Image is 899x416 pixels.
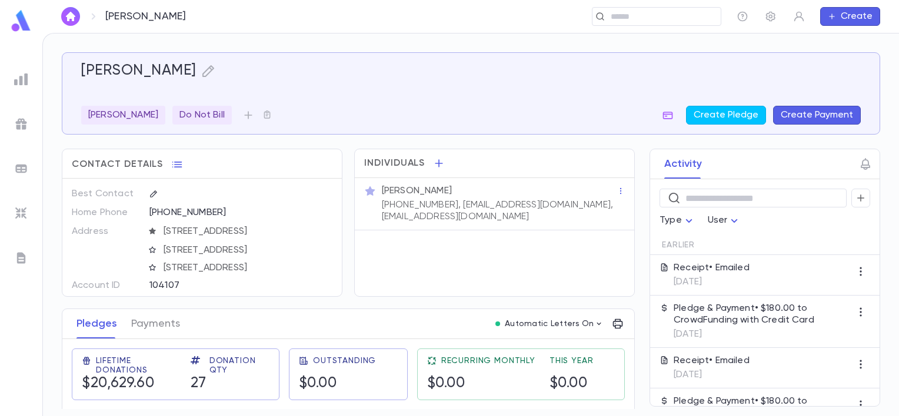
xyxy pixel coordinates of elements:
h5: [PERSON_NAME] [81,62,197,80]
span: Earlier [662,240,695,250]
p: Home Phone [72,203,139,222]
h5: $0.00 [299,375,337,392]
div: [PHONE_NUMBER] [149,203,332,221]
p: [DATE] [674,328,851,340]
span: Contact Details [72,159,163,170]
p: [DATE] [674,369,750,381]
img: imports_grey.530a8a0e642e233f2baf0ef88e8c9fcb.svg [14,206,28,220]
p: Address [72,222,139,241]
div: [PERSON_NAME] [81,106,165,125]
p: Automatic Letters On [505,319,594,328]
h5: 27 [191,375,207,392]
p: [PHONE_NUMBER], [EMAIL_ADDRESS][DOMAIN_NAME], [EMAIL_ADDRESS][DOMAIN_NAME] [382,199,617,223]
h5: $0.00 [550,375,588,392]
span: Type [660,216,682,225]
div: User [708,209,742,232]
button: Pledges [76,309,117,338]
span: Recurring Monthly [441,356,535,365]
span: Outstanding [313,356,376,365]
div: Type [660,209,696,232]
button: Payments [131,309,180,338]
p: Best Contact [72,184,139,203]
img: reports_grey.c525e4749d1bce6a11f5fe2a8de1b229.svg [14,72,28,86]
p: [PERSON_NAME] [105,10,186,23]
img: home_white.a664292cf8c1dea59945f0da9f25487c.svg [64,12,78,21]
p: [PERSON_NAME] [88,109,158,121]
h5: $0.00 [427,375,465,392]
button: Create [820,7,880,26]
span: User [708,216,728,225]
p: Receipt • Emailed [674,355,750,367]
p: Account ID [72,276,139,295]
img: campaigns_grey.99e729a5f7ee94e3726e6486bddda8f1.svg [14,117,28,131]
p: [DATE] [674,276,750,288]
div: Do Not Bill [172,106,232,125]
button: Automatic Letters On [491,316,608,332]
span: [STREET_ADDRESS] [159,244,333,256]
span: Donation Qty [209,356,269,375]
span: This Year [550,356,594,365]
span: Lifetime Donations [96,356,177,375]
p: Pledge & Payment • $180.00 to CrowdFunding with Credit Card [674,303,851,326]
p: Receipt • Emailed [674,262,750,274]
button: Activity [664,149,702,179]
p: [PERSON_NAME] [382,185,452,197]
span: [STREET_ADDRESS] [159,226,333,237]
button: Create Payment [773,106,861,125]
button: Create Pledge [686,106,766,125]
div: 104107 [149,276,294,294]
h5: $20,629.60 [82,375,154,392]
img: batches_grey.339ca447c9d9533ef1741baa751efc33.svg [14,162,28,176]
span: Individuals [364,157,425,169]
img: logo [9,9,33,32]
p: Do Not Bill [179,109,225,121]
span: [STREET_ADDRESS] [159,262,333,274]
img: letters_grey.7941b92b52307dd3b8a917253454ce1c.svg [14,251,28,265]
